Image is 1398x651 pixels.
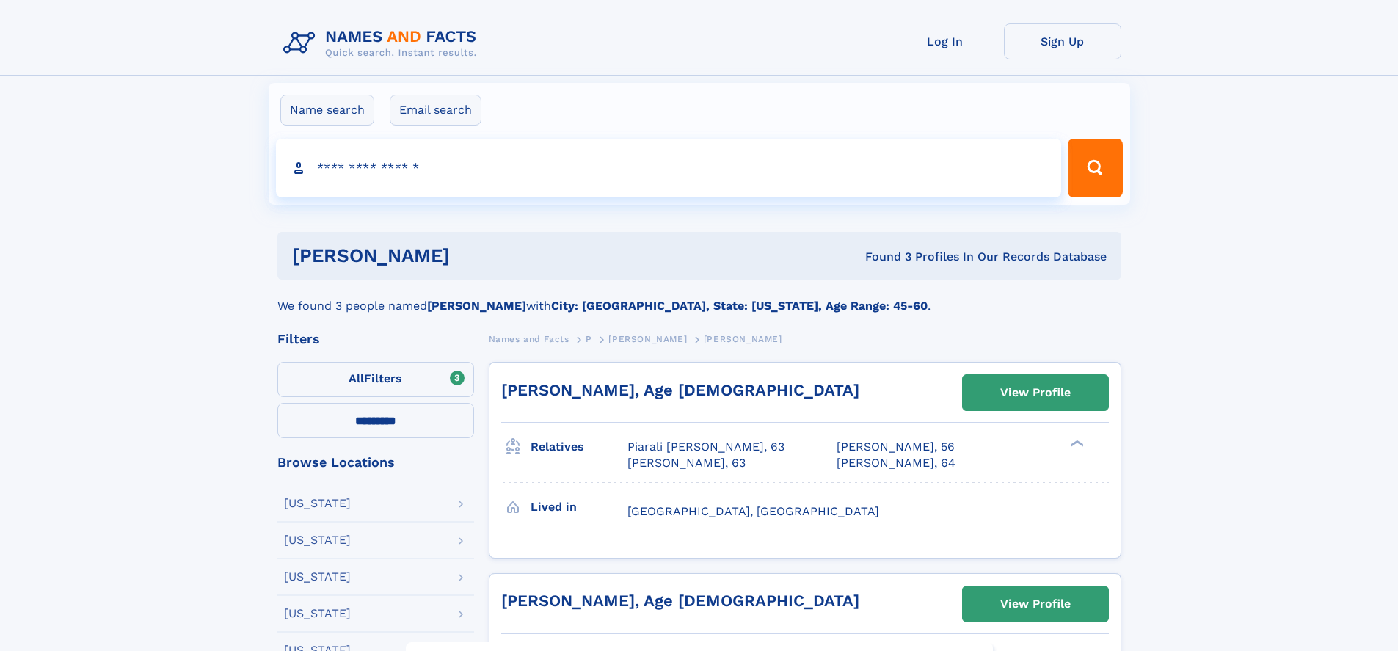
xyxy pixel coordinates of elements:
[390,95,481,126] label: Email search
[627,439,784,455] a: Piarali [PERSON_NAME], 63
[963,375,1108,410] a: View Profile
[608,330,687,348] a: [PERSON_NAME]
[284,498,351,509] div: [US_STATE]
[704,334,782,344] span: [PERSON_NAME]
[837,455,955,471] a: [PERSON_NAME], 64
[501,592,859,610] a: [PERSON_NAME], Age [DEMOGRAPHIC_DATA]
[1004,23,1121,59] a: Sign Up
[658,249,1107,265] div: Found 3 Profiles In Our Records Database
[284,571,351,583] div: [US_STATE]
[531,495,627,520] h3: Lived in
[1000,587,1071,621] div: View Profile
[586,330,592,348] a: P
[284,534,351,546] div: [US_STATE]
[586,334,592,344] span: P
[1067,439,1085,448] div: ❯
[276,139,1062,197] input: search input
[277,332,474,346] div: Filters
[427,299,526,313] b: [PERSON_NAME]
[280,95,374,126] label: Name search
[963,586,1108,622] a: View Profile
[349,371,364,385] span: All
[608,334,687,344] span: [PERSON_NAME]
[277,280,1121,315] div: We found 3 people named with .
[627,455,746,471] a: [PERSON_NAME], 63
[277,456,474,469] div: Browse Locations
[284,608,351,619] div: [US_STATE]
[501,381,859,399] a: [PERSON_NAME], Age [DEMOGRAPHIC_DATA]
[277,23,489,63] img: Logo Names and Facts
[1000,376,1071,410] div: View Profile
[627,504,879,518] span: [GEOGRAPHIC_DATA], [GEOGRAPHIC_DATA]
[837,439,955,455] a: [PERSON_NAME], 56
[292,247,658,265] h1: [PERSON_NAME]
[887,23,1004,59] a: Log In
[489,330,569,348] a: Names and Facts
[1068,139,1122,197] button: Search Button
[551,299,928,313] b: City: [GEOGRAPHIC_DATA], State: [US_STATE], Age Range: 45-60
[277,362,474,397] label: Filters
[531,434,627,459] h3: Relatives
